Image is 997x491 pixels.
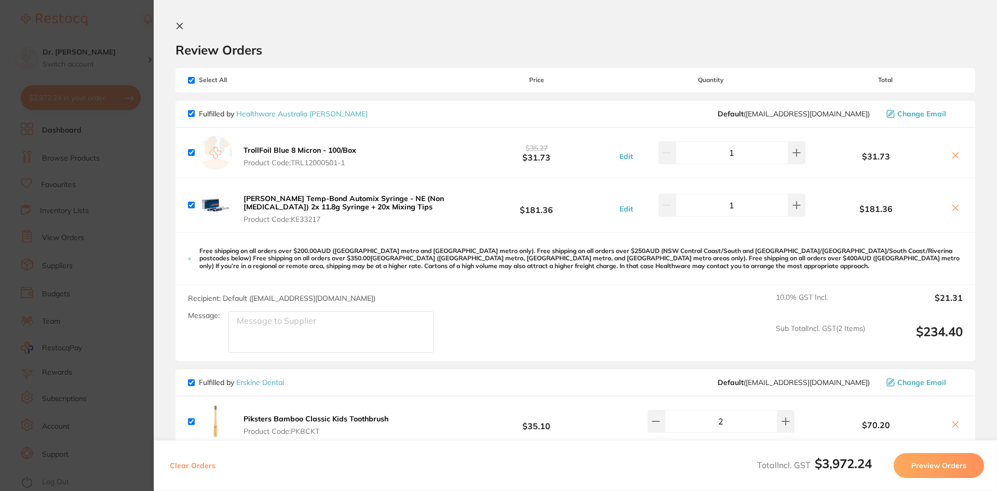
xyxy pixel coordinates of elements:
[776,324,865,353] span: Sub Total Incl. GST ( 2 Items)
[176,42,975,58] h2: Review Orders
[199,110,368,118] p: Fulfilled by
[244,215,456,223] span: Product Code: KE33217
[199,189,232,222] img: aHQzYnF5dQ
[808,152,944,161] b: $31.73
[883,378,963,387] button: Change Email
[236,378,284,387] a: Erskine Dental
[808,204,944,214] b: $181.36
[459,412,614,431] b: $35.10
[199,378,284,387] p: Fulfilled by
[244,194,444,211] b: [PERSON_NAME] Temp-Bond Automix Syringe - NE (Non [MEDICAL_DATA]) 2x 11.8g Syringe + 20x Mixing Tips
[616,204,636,214] button: Edit
[199,136,232,169] img: empty.jpg
[459,76,614,84] span: Price
[240,194,459,224] button: [PERSON_NAME] Temp-Bond Automix Syringe - NE (Non [MEDICAL_DATA]) 2x 11.8g Syringe + 20x Mixing T...
[614,76,808,84] span: Quantity
[244,145,356,155] b: TrollFoil Blue 8 Micron - 100/Box
[526,143,548,153] span: $35.27
[188,76,292,84] span: Select All
[188,294,375,303] span: Recipient: Default ( [EMAIL_ADDRESS][DOMAIN_NAME] )
[244,414,388,423] b: Piksters Bamboo Classic Kids Toothbrush
[199,405,232,438] img: cjhiZnp1Nw
[459,143,614,162] b: $31.73
[883,109,963,118] button: Change Email
[776,293,865,316] span: 10.0 % GST Incl.
[616,152,636,161] button: Edit
[897,378,946,387] span: Change Email
[718,110,870,118] span: info@healthwareaustralia.com.au
[167,453,219,478] button: Clear Orders
[236,109,368,118] a: Healthware Australia [PERSON_NAME]
[808,76,963,84] span: Total
[718,378,870,387] span: sales@piksters.com
[199,247,963,270] p: Free shipping on all orders over $200.00AUD ([GEOGRAPHIC_DATA] metro and [GEOGRAPHIC_DATA] metro ...
[718,109,744,118] b: Default
[815,456,872,471] b: $3,972.24
[808,420,944,430] b: $70.20
[244,427,388,435] span: Product Code: PKBCKT
[873,293,963,316] output: $21.31
[757,460,872,470] span: Total Incl. GST
[244,158,356,167] span: Product Code: TRL12000501-1
[459,195,614,215] b: $181.36
[897,110,946,118] span: Change Email
[894,453,984,478] button: Preview Orders
[873,324,963,353] output: $234.40
[718,378,744,387] b: Default
[240,414,392,436] button: Piksters Bamboo Classic Kids Toothbrush Product Code:PKBCKT
[240,145,359,167] button: TrollFoil Blue 8 Micron - 100/Box Product Code:TRL12000501-1
[188,311,220,320] label: Message:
